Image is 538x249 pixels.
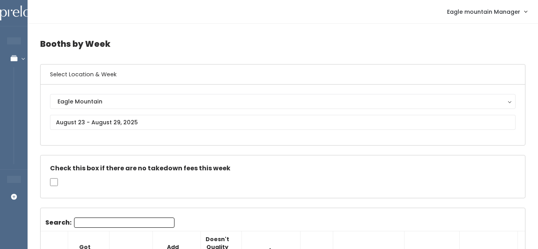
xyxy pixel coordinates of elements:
button: Eagle Mountain [50,94,516,109]
h4: Booths by Week [40,33,525,55]
h6: Select Location & Week [41,65,525,85]
input: August 23 - August 29, 2025 [50,115,516,130]
div: Eagle Mountain [58,97,508,106]
h5: Check this box if there are no takedown fees this week [50,165,516,172]
input: Search: [74,218,174,228]
label: Search: [45,218,174,228]
span: Eagle mountain Manager [447,7,520,16]
a: Eagle mountain Manager [439,3,535,20]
